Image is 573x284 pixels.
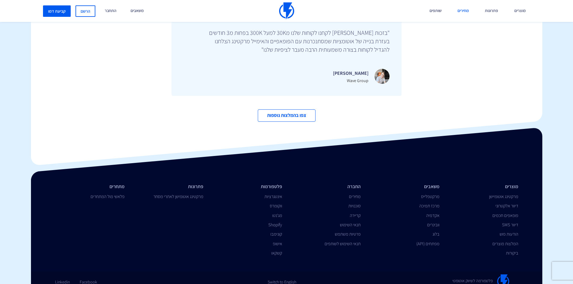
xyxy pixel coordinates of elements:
span: Wave Group [347,78,368,83]
a: הרשם [75,5,95,17]
a: מפתחים (API) [416,241,439,246]
li: פלטפורמות [212,183,282,190]
a: תנאי השימוש לשותפים [325,241,361,246]
li: מוצרים [448,183,518,190]
a: תנאי השימוש [340,222,361,228]
a: אישופ [273,241,282,246]
li: מתחרים [55,183,125,190]
a: בלוג [433,231,439,237]
li: משאבים [370,183,439,190]
a: פרטיות משתמש [335,231,361,237]
a: קונימבו [270,231,282,237]
a: מחירים [349,194,361,199]
a: Shopify [268,222,282,228]
li: החברה [291,183,361,190]
li: פתרונות [134,183,203,190]
a: קריירה [350,212,361,218]
a: ביקורות [506,250,518,256]
a: פלאשי מול המתחרים [91,194,125,199]
a: אינטגרציות [264,194,282,199]
a: סוכנויות [348,203,361,209]
a: מרקטפלייס [421,194,439,199]
a: קביעת דמו [43,5,71,17]
a: מג'נטו [272,212,282,218]
a: פופאפים חכמים [492,212,518,218]
a: המלצות מוצרים [492,241,518,246]
p: [PERSON_NAME] [333,69,368,78]
a: הודעות פוש [500,231,518,237]
a: דיוור SMS [502,222,518,228]
a: מרקטינג אוטומיישן [489,194,518,199]
a: קשקאו [271,250,282,256]
a: מרכז תמיכה [419,203,439,209]
a: וובינרים [427,222,439,228]
p: "בזכות [PERSON_NAME] לקחנו לקוחות שלנו מ30K למעל 300K בפחות מ3 חודשים בעזרת בנייה של אוטומציות שמ... [209,29,390,54]
a: ווקומרס [270,203,282,209]
a: דיוור אלקטרוני [495,203,518,209]
a: אקדמיה [426,212,439,218]
a: צפו בהמלצות נוספות [258,109,316,122]
a: מרקטינג אוטומישן לאתרי מסחר [153,194,203,199]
